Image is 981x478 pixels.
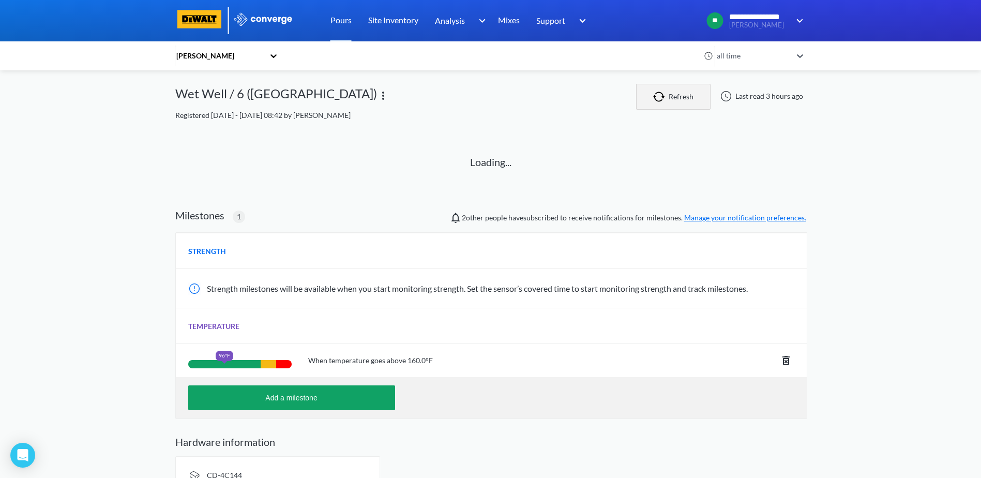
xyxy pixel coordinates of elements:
[216,351,233,361] div: 96°F
[188,321,239,332] span: TEMPERATURE
[175,84,377,110] div: Wet Well / 6 ([GEOGRAPHIC_DATA])
[308,355,433,366] span: When temperature goes above 160.0°F
[175,209,224,221] h2: Milestones
[188,246,226,257] span: STRENGTH
[175,436,806,448] h2: Hardware information
[175,10,224,28] img: logo-dewalt.svg
[10,443,35,468] div: Open Intercom Messenger
[653,92,669,102] img: icon-refresh.svg
[207,283,748,293] span: Strength milestones will be available when you start monitoring strength. Set the sensor’s covere...
[636,84,711,110] button: Refresh
[684,213,806,222] a: Manage your notification preferences.
[233,12,293,26] img: logo_ewhite.svg
[536,14,565,27] span: Support
[572,14,589,27] img: downArrow.svg
[377,89,389,102] img: more.svg
[175,50,264,62] div: [PERSON_NAME]
[790,14,806,27] img: downArrow.svg
[237,211,241,222] span: 1
[435,14,465,27] span: Analysis
[704,51,713,61] img: icon-clock.svg
[715,90,806,102] div: Last read 3 hours ago
[470,154,511,170] p: Loading...
[472,14,488,27] img: downArrow.svg
[188,385,395,410] button: Add a milestone
[462,212,806,223] span: people have subscribed to receive notifications for milestones.
[449,212,462,224] img: notifications-icon.svg
[175,111,351,119] span: Registered [DATE] - [DATE] 08:42 by [PERSON_NAME]
[729,21,790,29] span: [PERSON_NAME]
[714,50,792,62] div: all time
[462,213,484,222] span: Jason, Clay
